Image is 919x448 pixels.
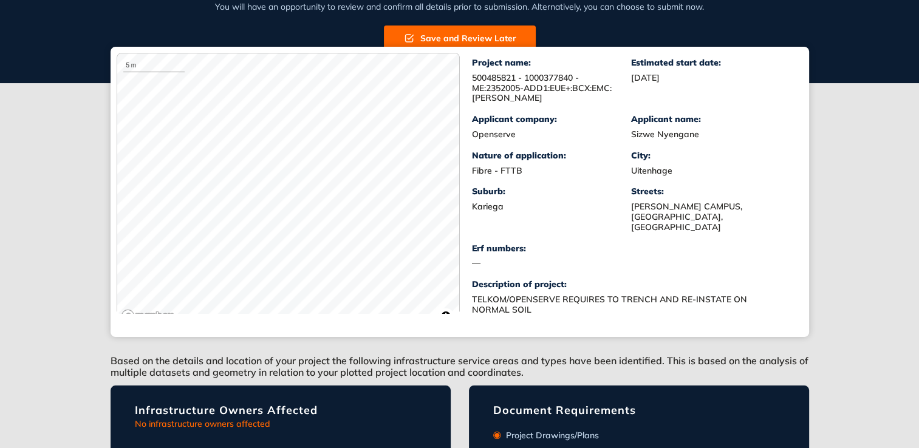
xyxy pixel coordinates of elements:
div: 500485821 - 1000377840 - ME:2352005-ADD1:EUE+:BCX:EMC:[PERSON_NAME] [472,73,632,103]
div: You will have an opportunity to review and confirm all details prior to submission. Alternatively... [111,1,809,13]
div: Kariega [472,202,632,212]
a: Mapbox logo [121,309,174,323]
div: Document Requirements [493,404,785,417]
div: Applicant company: [472,114,632,124]
div: Streets: [631,186,791,197]
button: Save and Review Later [384,25,536,51]
div: Sizwe Nyengane [631,129,791,140]
span: No infrastructure owners affected [135,418,270,429]
div: [PERSON_NAME] CAMPUS, [GEOGRAPHIC_DATA], [GEOGRAPHIC_DATA] [631,202,791,232]
span: Toggle attribution [442,309,449,322]
div: Description of project: [472,279,791,290]
div: Erf numbers: [472,243,632,254]
div: Suburb: [472,186,632,197]
div: — [472,258,632,268]
div: 5 m [123,59,185,72]
div: [DATE] [631,73,791,83]
div: Project Drawings/Plans [501,430,599,441]
canvas: Map [117,53,459,327]
div: City: [631,151,791,161]
span: Save and Review Later [420,32,516,45]
div: Nature of application: [472,151,632,161]
div: Project name: [472,58,632,68]
div: Estimated start date: [631,58,791,68]
div: Openserve [472,129,632,140]
div: Uitenhage [631,166,791,176]
div: Fibre - FTTB [472,166,632,176]
div: Infrastructure Owners Affected [135,404,426,417]
div: Applicant name: [631,114,791,124]
div: TELKOM/OPENSERVE REQUIRES TO TRENCH AND RE-INSTATE ON NORMAL SOIL [472,294,776,315]
div: Based on the details and location of your project the following infrastructure service areas and ... [111,337,809,385]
